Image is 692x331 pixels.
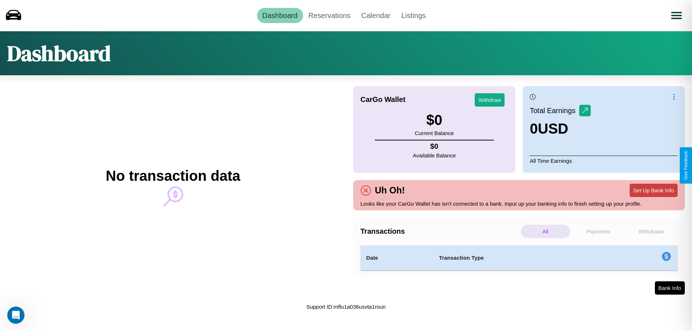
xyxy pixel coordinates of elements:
[683,151,688,180] div: Give Feedback
[530,121,591,137] h3: 0 USD
[413,142,456,151] h4: $ 0
[439,254,603,262] h4: Transaction Type
[626,225,676,238] p: Withdraws
[7,39,111,68] h1: Dashboard
[360,199,678,209] p: Looks like your CarGo Wallet has isn't connected to a bank. Input up your banking info to finish ...
[257,8,303,23] a: Dashboard
[630,184,678,197] button: Set Up Bank Info
[415,112,454,128] h3: $ 0
[360,227,519,236] h4: Transactions
[574,225,623,238] p: Payments
[303,8,356,23] a: Reservations
[413,151,456,160] p: Available Balance
[521,225,570,238] p: All
[415,128,454,138] p: Current Balance
[666,5,687,26] button: Open menu
[530,156,678,166] p: All Time Earnings
[655,281,685,295] button: Bank Info
[530,104,579,117] p: Total Earnings
[106,168,240,184] h2: No transaction data
[360,245,678,270] table: simple table
[366,254,427,262] h4: Date
[356,8,396,23] a: Calendar
[360,95,405,104] h4: CarGo Wallet
[306,302,386,312] p: Support ID: mflu1a036usvta1roun
[7,307,25,324] iframe: Intercom live chat
[475,93,505,107] button: Withdraw
[371,185,408,196] h4: Uh Oh!
[396,8,431,23] a: Listings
